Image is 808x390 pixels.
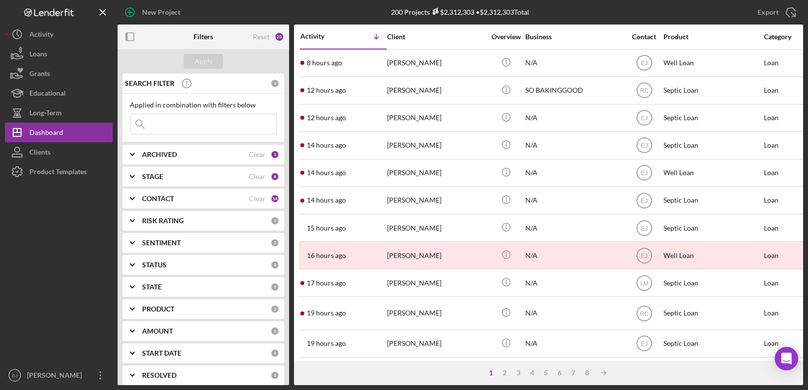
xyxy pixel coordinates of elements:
div: [PERSON_NAME] [387,132,485,158]
div: [PERSON_NAME] [387,358,485,384]
div: Educational [29,83,66,105]
div: Clear [249,195,266,203]
time: 2025-09-16 21:29 [307,141,346,149]
div: Dashboard [29,123,63,145]
button: Dashboard [5,123,113,142]
div: 0 [270,216,279,225]
time: 2025-09-16 18:56 [307,279,346,287]
div: Septic Loan [663,78,761,104]
div: Septic Loan [663,105,761,131]
text: EJ [640,142,647,149]
b: SEARCH FILTER [125,79,174,87]
div: 0 [270,79,279,88]
b: START DATE [142,349,181,357]
time: 2025-09-17 03:47 [307,59,342,67]
div: 23 [274,32,284,42]
div: N/A [525,242,623,268]
div: [PERSON_NAME] [387,242,485,268]
div: Open Intercom Messenger [775,347,798,370]
div: [PERSON_NAME] [24,365,88,388]
div: Product Templates [29,162,87,184]
div: Septic Loan [663,215,761,241]
div: Contact [626,33,662,41]
text: EJ [640,115,647,122]
b: ARCHIVED [142,151,177,158]
div: Loans [29,44,47,66]
text: RC [640,87,649,94]
button: Educational [5,83,113,103]
div: [PERSON_NAME] [387,50,485,76]
button: Loans [5,44,113,64]
text: LM [640,280,648,286]
button: New Project [118,2,190,22]
button: Long-Term [5,103,113,123]
div: Septic Loan [663,132,761,158]
div: Client [387,33,485,41]
div: Well Loan [663,242,761,268]
button: Product Templates [5,162,113,182]
text: EJ [640,197,647,204]
div: 14 [270,194,279,203]
text: RC [640,310,649,317]
text: EJ [640,252,647,259]
div: [PERSON_NAME] [387,270,485,296]
div: N/A [525,331,623,357]
div: Activity [300,32,343,40]
div: Grants [29,64,50,86]
time: 2025-09-16 20:01 [307,252,346,260]
div: Applied in combination with filters below [130,101,277,109]
div: 3 [512,369,525,377]
div: Business [525,33,623,41]
div: [PERSON_NAME] [387,297,485,329]
div: 8 [270,172,279,181]
b: STAGE [142,173,163,181]
b: STATE [142,283,162,291]
div: Clear [249,173,266,181]
div: $2,312,303 [430,8,474,16]
a: Activity [5,25,113,44]
b: Filters [194,33,213,41]
div: N/A [525,187,623,213]
div: N/A [525,50,623,76]
b: STATUS [142,261,167,269]
b: PRODUCT [142,305,174,313]
div: Well Loan [663,160,761,186]
button: EJ[PERSON_NAME] [5,365,113,385]
div: N/A [525,132,623,158]
div: Apply [195,54,213,69]
div: Export [758,2,779,22]
div: 0 [270,371,279,380]
div: 0 [270,349,279,358]
text: EJ [640,340,647,347]
div: 0 [270,327,279,336]
div: 5 [539,369,553,377]
div: Septic Loan [663,297,761,329]
button: Grants [5,64,113,83]
div: Septic Loan [663,331,761,357]
div: [PERSON_NAME] [387,78,485,104]
time: 2025-09-16 16:43 [307,309,346,317]
b: RESOLVED [142,371,176,379]
text: EJ [640,170,647,177]
div: N/A [525,160,623,186]
div: 7 [566,369,580,377]
div: Long-Term [29,103,62,125]
div: N/A [525,297,623,329]
div: 1 [484,369,498,377]
button: Apply [184,54,223,69]
div: Well Loan [663,358,761,384]
div: [PERSON_NAME] [387,105,485,131]
b: CONTACT [142,195,174,203]
div: Septic Loan [663,270,761,296]
div: Clear [249,151,266,158]
div: Activity [29,25,53,47]
div: SO BAKINGGOOD [525,78,623,104]
div: Well Loan [663,50,761,76]
b: AMOUNT [142,327,173,335]
div: Clients [29,142,50,164]
div: 4 [525,369,539,377]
